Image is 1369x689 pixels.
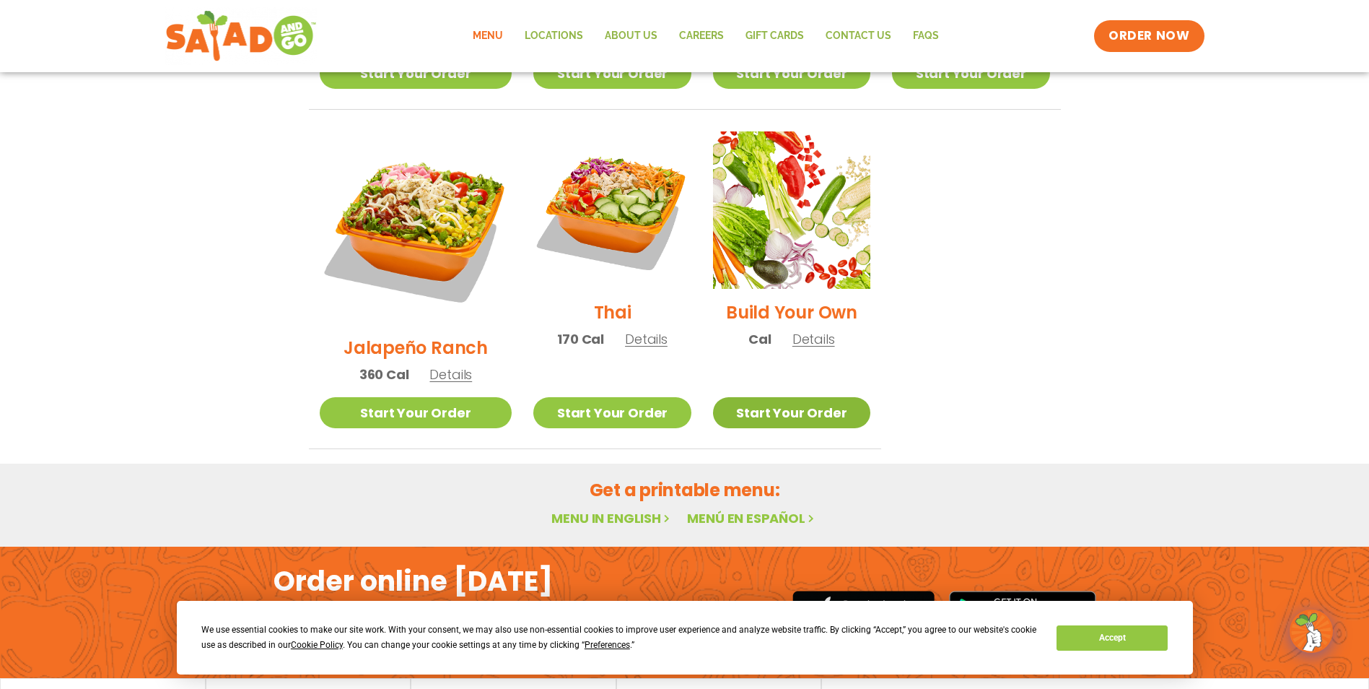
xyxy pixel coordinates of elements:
[201,623,1039,653] div: We use essential cookies to make our site work. With your consent, we may also use non-essential ...
[815,19,902,53] a: Contact Us
[892,58,1049,89] a: Start Your Order
[320,131,512,324] img: Product photo for Jalapeño Ranch Salad
[713,397,870,428] a: Start Your Order
[291,640,343,650] span: Cookie Policy
[320,397,512,428] a: Start Your Order
[902,19,950,53] a: FAQs
[274,563,553,599] h2: Order online [DATE]
[594,300,631,325] h2: Thai
[462,19,950,53] nav: Menu
[177,601,1193,675] div: Cookie Consent Prompt
[533,131,691,289] img: Product photo for Thai Salad
[309,477,1061,503] h2: Get a printable menu:
[1108,27,1189,45] span: ORDER NOW
[792,330,835,348] span: Details
[165,7,318,65] img: new-SAG-logo-768×292
[713,58,870,89] a: Start Your Order
[792,589,935,636] img: appstore
[1057,625,1168,651] button: Accept
[462,19,514,53] a: Menu
[713,131,870,289] img: Product photo for Build Your Own
[533,397,691,428] a: Start Your Order
[557,329,604,349] span: 170 Cal
[1291,611,1331,651] img: wpChatIcon
[533,58,691,89] a: Start Your Order
[735,19,815,53] a: GIFT CARDS
[320,58,512,89] a: Start Your Order
[748,329,771,349] span: Cal
[344,335,488,360] h2: Jalapeño Ranch
[359,365,409,384] span: 360 Cal
[1094,20,1204,52] a: ORDER NOW
[551,509,673,527] a: Menu in English
[625,330,668,348] span: Details
[726,300,857,325] h2: Build Your Own
[687,509,817,527] a: Menú en español
[949,591,1096,634] img: google_play
[514,19,594,53] a: Locations
[585,640,630,650] span: Preferences
[594,19,668,53] a: About Us
[429,365,472,383] span: Details
[668,19,735,53] a: Careers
